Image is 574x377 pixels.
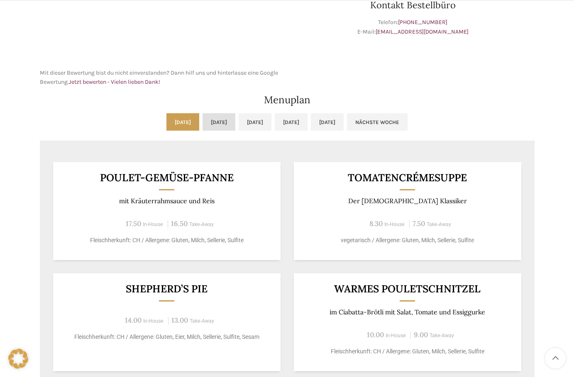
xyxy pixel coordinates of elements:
p: mit Kräuterrahmsauce und Reis [63,197,270,205]
span: In-House [386,333,406,338]
a: [PHONE_NUMBER] [398,19,447,26]
span: Take-Away [430,333,454,338]
h2: Menuplan [40,95,535,105]
h3: Tomatencrémesuppe [304,173,511,183]
span: Take-Away [190,318,214,324]
a: Jetzt bewerten - Vielen lieben Dank! [69,78,160,85]
p: im Ciabatta-Brötli mit Salat, Tomate und Essiggurke [304,308,511,316]
p: Fleischherkunft: CH / Allergene: Gluten, Eier, Milch, Sellerie, Sulfite, Sesam [63,333,270,341]
a: Scroll to top button [545,348,566,369]
h3: Warmes Pouletschnitzel [304,284,511,294]
span: 8.30 [369,219,383,228]
span: In-House [384,221,405,227]
span: 14.00 [125,316,142,325]
span: In-House [143,318,164,324]
span: 10.00 [367,330,384,339]
a: [EMAIL_ADDRESS][DOMAIN_NAME] [376,28,469,35]
span: 9.00 [414,330,428,339]
a: Nächste Woche [347,113,408,131]
p: Mit dieser Bewertung bist du nicht einverstanden? Dann hilf uns und hinterlasse eine Google Bewer... [40,68,283,87]
p: Telefon: E-Mail: [291,18,535,36]
a: [DATE] [203,113,235,131]
span: In-House [143,221,163,227]
a: [DATE] [275,113,308,131]
a: [DATE] [166,113,199,131]
a: [DATE] [239,113,271,131]
span: Take-Away [189,221,214,227]
p: vegetarisch / Allergene: Gluten, Milch, Sellerie, Sulfite [304,236,511,245]
span: 13.00 [171,316,188,325]
span: 7.50 [413,219,425,228]
p: Fleischherkunft: CH / Allergene: Gluten, Milch, Sellerie, Sulfite [304,347,511,356]
h3: Kontakt Bestellbüro [291,0,535,10]
span: 17.50 [126,219,141,228]
p: Der [DEMOGRAPHIC_DATA] Klassiker [304,197,511,205]
h3: Poulet-Gemüse-Pfanne [63,173,270,183]
a: [DATE] [311,113,344,131]
span: 16.50 [171,219,188,228]
h3: Shepherd’s Pie [63,284,270,294]
span: Take-Away [427,221,451,227]
p: Fleischherkunft: CH / Allergene: Gluten, Milch, Sellerie, Sulfite [63,236,270,245]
